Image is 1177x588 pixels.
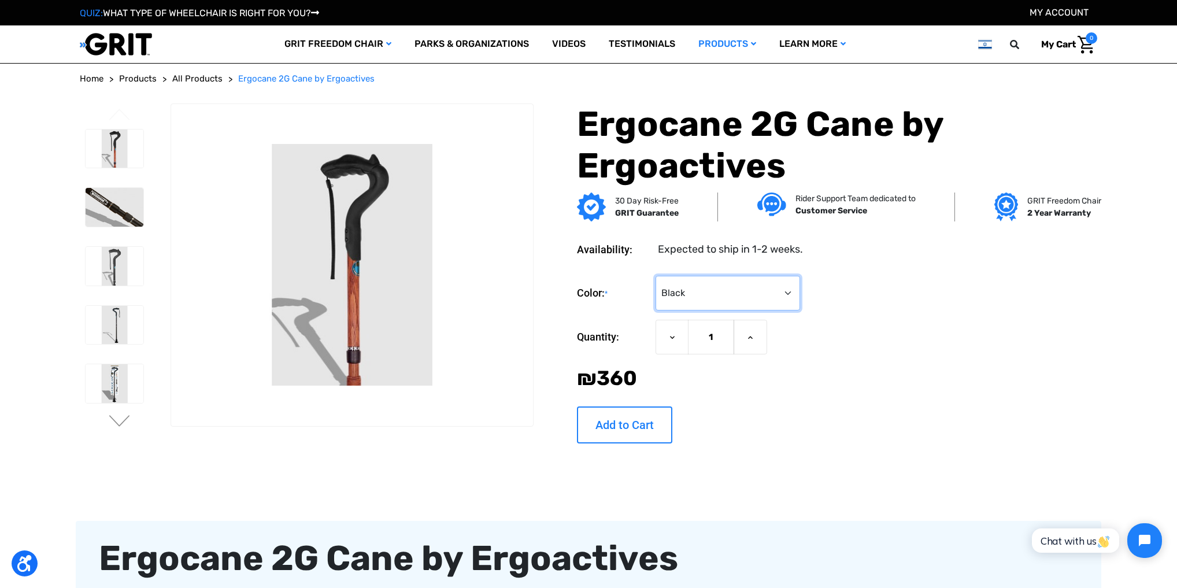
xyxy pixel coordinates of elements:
span: Products [119,73,157,84]
a: Videos [541,25,597,63]
nav: Breadcrumb [80,72,1097,86]
strong: 2 Year Warranty [1027,208,1091,218]
img: Ergocane 2G Cane by Ergoactives [86,364,143,403]
img: Ergocane 2G Cane by Ergoactives [86,130,143,168]
img: GRIT Guarantee [577,193,606,221]
a: Products [687,25,768,63]
input: Add to Cart [577,406,672,443]
p: GRIT Freedom Chair [1027,195,1101,207]
span: ₪‌360 [577,366,637,390]
strong: Customer Service [795,206,867,216]
a: Products [119,72,157,86]
img: Ergocane 2G Cane by Ergoactives [86,188,143,227]
a: Account [1030,7,1089,18]
button: Go to slide 3 of 3 [108,109,132,123]
img: Customer service [757,193,786,216]
a: Learn More [768,25,857,63]
a: All Products [172,72,223,86]
p: Rider Support Team dedicated to [795,193,916,205]
span: 0 [1086,32,1097,44]
img: il.png [978,37,992,51]
span: Ergocane 2G Cane by Ergoactives [238,73,375,84]
a: Ergocane 2G Cane by Ergoactives [238,72,375,86]
img: Ergocane 2G Cane by Ergoactives [171,144,533,386]
a: Home [80,72,103,86]
a: Cart with 0 items [1032,32,1097,57]
span: Home [80,73,103,84]
label: Quantity: [577,320,650,354]
input: Search [1015,32,1032,57]
img: Grit freedom [994,193,1018,221]
img: GRIT All-Terrain Wheelchair and Mobility Equipment [80,32,152,56]
dt: Availability: [577,242,650,257]
h1: Ergocane 2G Cane by Ergoactives [577,103,1097,187]
a: Parks & Organizations [403,25,541,63]
span: QUIZ: [80,8,103,19]
iframe: Tidio Chat [1019,513,1172,568]
div: Ergocane 2G Cane by Ergoactives [99,532,1078,585]
span: My Cart [1041,39,1076,50]
p: 30 Day Risk-Free [615,195,679,207]
dd: Expected to ship in 1-2 weeks. [658,242,803,257]
img: Ergocane 2G Cane by Ergoactives [86,247,143,286]
span: All Products [172,73,223,84]
a: QUIZ:WHAT TYPE OF WHEELCHAIR IS RIGHT FOR YOU? [80,8,319,19]
button: Go to slide 2 of 3 [108,415,132,429]
a: GRIT Freedom Chair [273,25,403,63]
a: Testimonials [597,25,687,63]
label: Color: [577,276,650,311]
img: Cart [1078,36,1094,54]
img: Ergocane 2G Cane by Ergoactives [86,306,143,345]
strong: GRIT Guarantee [615,208,679,218]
